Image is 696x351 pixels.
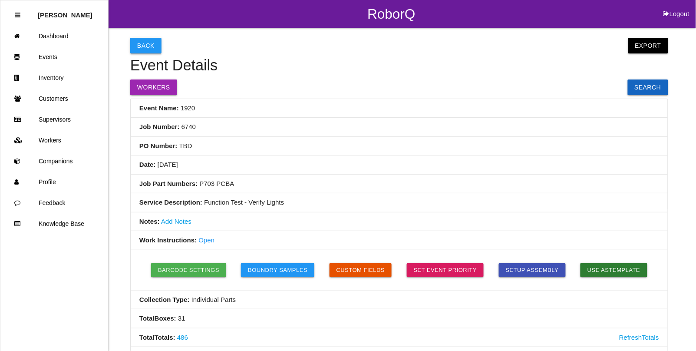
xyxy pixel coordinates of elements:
a: Supervisors [0,109,108,130]
button: Export [628,38,668,53]
b: Service Description: [139,199,202,206]
b: Notes: [139,218,160,225]
a: Profile [0,172,108,192]
a: Search [628,79,668,95]
button: Barcode Settings [151,263,226,277]
a: Feedback [0,192,108,213]
li: [DATE] [131,156,668,175]
b: PO Number: [139,142,178,149]
li: 31 [131,309,668,328]
a: Set Event Priority [407,263,484,277]
b: Job Part Numbers: [139,180,198,187]
a: Companions [0,151,108,172]
a: Workers [0,130,108,151]
a: Open [198,236,214,244]
li: P703 PCBA [131,175,668,194]
button: Custom Fields [330,263,392,277]
li: Individual Parts [131,291,668,310]
b: Total Totals : [139,334,175,341]
a: Events [0,46,108,67]
a: Customers [0,88,108,109]
button: Boundry Samples [241,263,314,277]
b: Total Boxes : [139,315,176,322]
a: Add Notes [161,218,191,225]
b: Collection Type: [139,296,190,303]
div: Close [15,5,20,26]
b: Work Instructions: [139,236,197,244]
button: Back [130,38,162,53]
a: 486 [177,334,188,341]
button: Use asTemplate [581,263,647,277]
p: Rosie Blandino [38,5,92,19]
b: Job Number: [139,123,180,130]
li: 6740 [131,118,668,137]
button: Setup Assembly [499,263,566,277]
b: Event Name: [139,104,179,112]
li: Function Test - Verify Lights [131,193,668,212]
li: 1920 [131,99,668,118]
a: Dashboard [0,26,108,46]
h4: Event Details [130,57,668,74]
li: TBD [131,137,668,156]
a: Refresh Totals [619,333,659,343]
a: Inventory [0,67,108,88]
a: Knowledge Base [0,213,108,234]
button: Workers [130,79,177,95]
b: Date: [139,161,156,168]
